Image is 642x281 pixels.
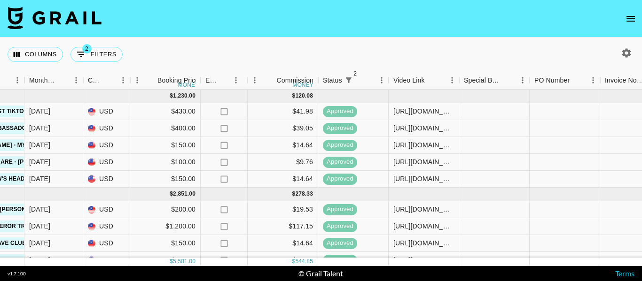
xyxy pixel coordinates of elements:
div: money [292,82,313,88]
div: $48.81 [248,252,318,269]
span: approved [323,205,357,214]
div: Jul '25 [29,140,50,150]
div: https://www.tiktok.com/@jacob.cline.161/video/7531047185941531917 [393,174,454,183]
div: https://www.tiktok.com/@jacoblensss/video/7540690786057293069?is_from_webapp=1&sender_device=pc&w... [393,255,454,265]
div: Aug '25 [29,205,50,214]
button: Sort [263,74,276,87]
div: Month Due [29,71,56,90]
div: https://www.tiktok.com/@jacob.cline.161/video/7527083334279761207?is_from_webapp=1&sender_device=... [393,157,454,167]
span: 2 [351,69,360,78]
div: $ [292,92,296,100]
div: PO Number [534,71,570,90]
div: https://www.tiktok.com/@jacoblensss/video/7532205824903613727?is_from_webapp=1&sender_device=pc&w... [393,123,454,133]
span: approved [323,141,357,150]
div: Aug '25 [29,221,50,231]
div: Jul '25 [29,123,50,133]
div: USD [83,252,130,269]
div: $ [170,190,173,198]
div: 2 active filters [342,74,355,87]
span: approved [323,222,357,231]
div: © Grail Talent [298,269,343,278]
span: approved [323,256,357,265]
a: Terms [615,269,634,278]
div: 1,230.00 [173,92,196,100]
div: $200.00 [130,201,201,218]
div: Expenses: Remove Commission? [201,71,248,90]
div: Currency [83,71,130,90]
div: $400.00 [130,120,201,137]
div: Special Booking Type [464,71,502,90]
div: USD [83,171,130,188]
span: approved [323,124,357,133]
button: Sort [425,74,438,87]
div: $ [292,258,296,266]
div: 278.33 [295,190,313,198]
button: Sort [219,74,232,87]
div: https://www.tiktok.com/@jacob.cline.161/video/7526232256080399629?is_from_webapp=1&sender_device=... [393,140,454,150]
span: approved [323,107,357,116]
button: Menu [229,73,243,87]
button: Menu [375,73,389,87]
button: Sort [570,74,583,87]
div: USD [83,201,130,218]
div: https://www.instagram.com/reel/DNLtSV-sfqi/?utm_source=ig_web_copy_link&igsh=aHlyNWhneDFmaG9n [393,221,454,231]
div: Status [323,71,342,90]
div: Currency [88,71,103,90]
button: Menu [248,73,262,87]
div: USD [83,120,130,137]
div: $ [292,190,296,198]
div: $150.00 [130,171,201,188]
button: Menu [130,73,144,87]
div: USD [83,218,130,235]
div: Jul '25 [29,106,50,116]
div: $500.00 [130,252,201,269]
div: $1,200.00 [130,218,201,235]
div: $430.00 [130,103,201,120]
div: Commission [276,71,313,90]
span: approved [323,175,357,183]
button: Sort [144,74,157,87]
div: money [178,82,199,88]
span: approved [323,239,357,248]
div: Video Link [393,71,425,90]
button: Sort [56,74,69,87]
button: Menu [445,73,459,87]
span: approved [323,158,357,167]
button: Menu [69,73,83,87]
div: 120.08 [295,92,313,100]
div: USD [83,137,130,154]
button: Sort [103,74,116,87]
button: Sort [355,74,368,87]
div: $19.53 [248,201,318,218]
div: $ [170,92,173,100]
div: $ [170,258,173,266]
button: Sort [502,74,516,87]
button: Select columns [8,47,63,62]
button: Show filters [342,74,355,87]
div: Status [318,71,389,90]
div: 2,851.00 [173,190,196,198]
div: Video Link [389,71,459,90]
div: Month Due [24,71,83,90]
button: open drawer [621,9,640,28]
div: $39.05 [248,120,318,137]
div: Jul '25 [29,174,50,183]
div: 544.85 [295,258,313,266]
div: USD [83,103,130,120]
button: Show filters [70,47,123,62]
div: PO Number [530,71,600,90]
div: $150.00 [130,137,201,154]
div: USD [83,235,130,252]
div: 5,581.00 [173,258,196,266]
div: Booking Price [157,71,199,90]
div: https://www.tiktok.com/@jacob.cline.161/video/7534415427997420813 [393,205,454,214]
button: Menu [586,73,600,87]
div: https://www.tiktok.com/@jacob.cline.161/video/7533091611555695886 [393,106,454,116]
div: $14.64 [248,171,318,188]
div: $14.64 [248,137,318,154]
div: $117.15 [248,218,318,235]
div: $14.64 [248,235,318,252]
div: Aug '25 [29,255,50,265]
div: https://www.tiktok.com/@jacob.cline.161/video/7538141876101139725 [393,238,454,248]
button: Menu [10,73,24,87]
